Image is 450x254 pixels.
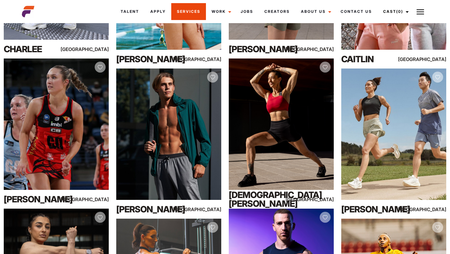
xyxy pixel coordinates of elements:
div: [GEOGRAPHIC_DATA] [415,206,446,213]
div: [PERSON_NAME] [341,203,404,216]
div: [GEOGRAPHIC_DATA] [190,206,221,213]
div: [GEOGRAPHIC_DATA] [190,55,221,63]
div: [PERSON_NAME] [116,53,179,65]
img: Burger icon [417,8,424,16]
div: Charlee [4,43,67,55]
span: (0) [396,9,403,14]
a: Contact Us [335,3,377,20]
div: [GEOGRAPHIC_DATA] [415,55,446,63]
div: [GEOGRAPHIC_DATA] [77,196,109,203]
a: Creators [259,3,295,20]
div: [GEOGRAPHIC_DATA] [302,45,334,53]
div: [PERSON_NAME] [4,193,67,206]
div: [GEOGRAPHIC_DATA] [77,45,109,53]
div: [DEMOGRAPHIC_DATA][PERSON_NAME] [229,193,292,206]
a: Work [206,3,235,20]
div: [PERSON_NAME] [229,43,292,55]
a: Apply [145,3,171,20]
a: Talent [115,3,145,20]
a: Jobs [235,3,259,20]
div: [GEOGRAPHIC_DATA] [302,196,334,203]
div: Caitlin [341,53,404,65]
a: Cast(0) [377,3,412,20]
a: Services [171,3,206,20]
img: cropped-aefm-brand-fav-22-square.png [22,5,34,18]
a: About Us [295,3,335,20]
div: [PERSON_NAME] [116,203,179,216]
